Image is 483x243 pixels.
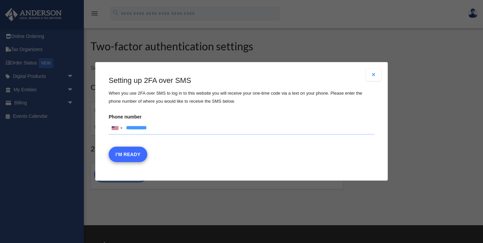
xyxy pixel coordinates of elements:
input: Phone numberList of countries [109,121,374,135]
button: Close modal [366,69,381,81]
p: When you use 2FA over SMS to log in to this website you will receive your one-time code via a tex... [109,89,374,105]
div: United States: +1 [109,122,124,135]
h3: Setting up 2FA over SMS [109,76,374,86]
label: Phone number [109,112,374,135]
button: I'm Ready [109,147,147,162]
